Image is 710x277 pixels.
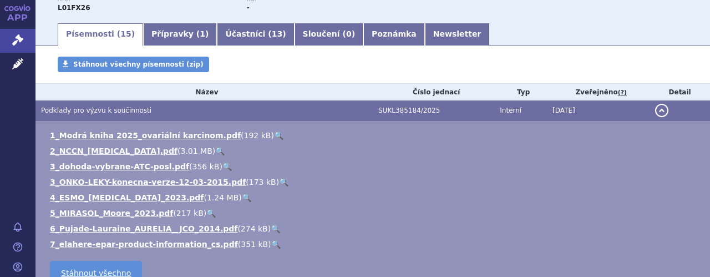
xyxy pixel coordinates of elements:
[73,61,204,68] span: Stáhnout všechny písemnosti (zip)
[206,209,216,218] a: 🔍
[50,209,173,218] a: 5_MIRASOL_Moore_2023.pdf
[50,130,699,141] li: ( )
[271,224,280,233] a: 🔍
[494,84,547,100] th: Typ
[215,147,225,155] a: 🔍
[50,192,699,203] li: ( )
[373,100,494,121] td: SUKL385184/2025
[363,23,425,46] a: Poznámka
[222,162,232,171] a: 🔍
[346,29,352,38] span: 0
[50,145,699,157] li: ( )
[180,147,212,155] span: 3.01 MB
[200,29,205,38] span: 1
[50,177,699,188] li: ( )
[58,57,209,72] a: Stáhnout všechny písemnosti (zip)
[242,193,251,202] a: 🔍
[241,224,268,233] span: 274 kB
[295,23,363,46] a: Sloučení (0)
[41,107,151,114] span: Podklady pro výzvu k součinnosti
[50,193,204,202] a: 4_ESMO_[MEDICAL_DATA]_2023.pdf
[547,100,650,121] td: [DATE]
[50,131,241,140] a: 1_Modrá kniha 2025_ovariální karcinom.pdf
[500,107,521,114] span: Interní
[425,23,490,46] a: Newsletter
[217,23,294,46] a: Účastníci (13)
[58,4,90,12] strong: MIRVETUXIMAB SORAVTANSIN
[249,178,276,187] span: 173 kB
[547,84,650,100] th: Zveřejněno
[50,223,699,234] li: ( )
[120,29,131,38] span: 15
[50,161,699,172] li: ( )
[50,224,237,233] a: 6_Pujade-Lauraine_AURELIA__JCO_2014.pdf
[192,162,220,171] span: 356 kB
[274,131,283,140] a: 🔍
[241,240,268,249] span: 351 kB
[176,209,204,218] span: 217 kB
[373,84,494,100] th: Číslo jednací
[618,89,627,97] abbr: (?)
[50,240,238,249] a: 7_elahere-epar-product-information_cs.pdf
[50,208,699,219] li: ( )
[50,147,177,155] a: 2_NCCN_[MEDICAL_DATA].pdf
[247,4,250,12] strong: -
[655,104,668,117] button: detail
[244,131,271,140] span: 192 kB
[271,240,281,249] a: 🔍
[207,193,239,202] span: 1.24 MB
[50,162,189,171] a: 3_dohoda-vybrane-ATC-posl.pdf
[650,84,710,100] th: Detail
[35,84,373,100] th: Název
[272,29,282,38] span: 13
[50,239,699,250] li: ( )
[50,178,246,187] a: 3_ONKO-LEKY-konecna-verze-12-03-2015.pdf
[279,178,288,187] a: 🔍
[143,23,217,46] a: Přípravky (1)
[58,23,143,46] a: Písemnosti (15)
